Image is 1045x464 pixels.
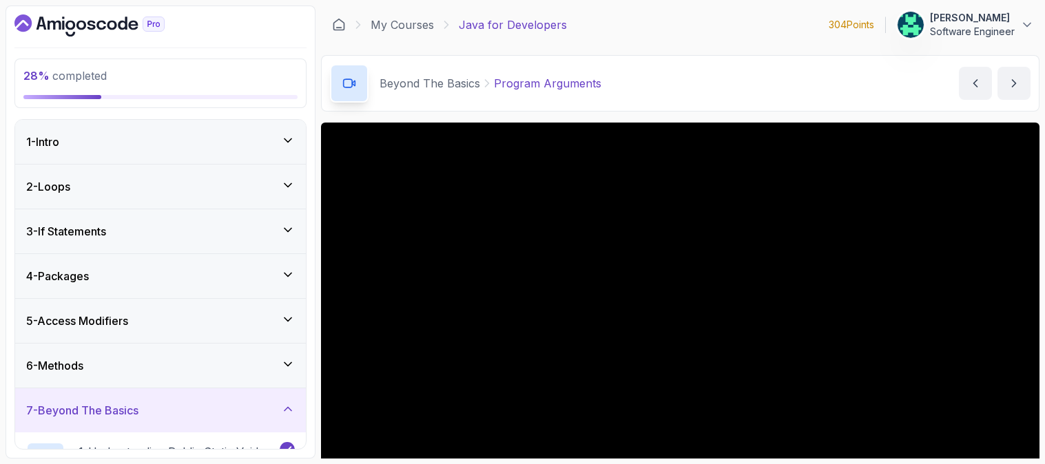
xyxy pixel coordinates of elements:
[494,75,601,92] p: Program Arguments
[459,17,567,33] p: Java for Developers
[371,17,434,33] a: My Courses
[15,254,306,298] button: 4-Packages
[26,357,83,374] h3: 6 - Methods
[898,12,924,38] img: user profile image
[15,344,306,388] button: 6-Methods
[26,268,89,284] h3: 4 - Packages
[23,69,50,83] span: 28 %
[380,75,480,92] p: Beyond The Basics
[15,299,306,343] button: 5-Access Modifiers
[829,18,874,32] p: 304 Points
[997,67,1031,100] button: next content
[26,134,59,150] h3: 1 - Intro
[15,120,306,164] button: 1-Intro
[15,388,306,432] button: 7-Beyond The Basics
[930,25,1015,39] p: Software Engineer
[26,313,128,329] h3: 5 - Access Modifiers
[15,209,306,253] button: 3-If Statements
[959,67,992,100] button: previous content
[26,178,70,195] h3: 2 - Loops
[79,443,277,460] p: 1 - Understanding Public Static Void Main
[930,11,1015,25] p: [PERSON_NAME]
[14,14,196,36] a: Dashboard
[15,165,306,209] button: 2-Loops
[23,69,107,83] span: completed
[26,402,138,419] h3: 7 - Beyond The Basics
[26,223,106,240] h3: 3 - If Statements
[897,11,1034,39] button: user profile image[PERSON_NAME]Software Engineer
[332,18,346,32] a: Dashboard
